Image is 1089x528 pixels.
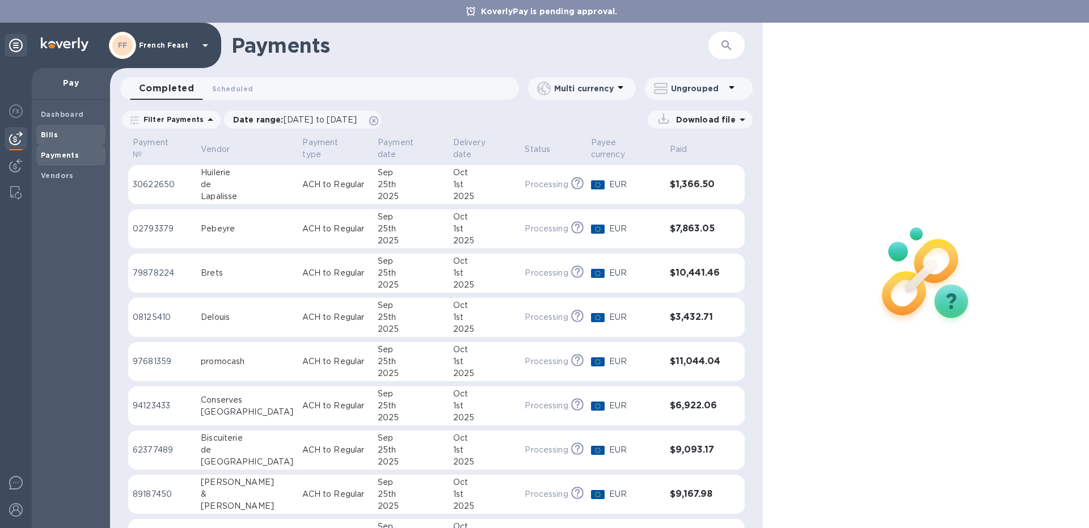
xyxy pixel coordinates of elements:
[525,223,568,235] p: Processing
[284,115,357,124] span: [DATE] to [DATE]
[670,143,687,155] p: Paid
[133,400,192,412] p: 94123433
[201,488,293,500] div: &
[41,130,58,139] b: Bills
[475,6,623,17] p: KoverlyPay is pending approval.
[133,179,192,191] p: 30622650
[453,456,516,468] div: 2025
[201,191,293,202] div: Lapalisse
[133,137,177,160] p: Payment №
[525,143,565,155] span: Status
[201,394,293,406] div: Conserves
[41,77,101,88] p: Pay
[302,179,369,191] p: ACH to Regular
[201,223,293,235] div: Pebeyre
[118,41,128,49] b: FF
[378,167,444,179] div: Sep
[670,143,702,155] span: Paid
[453,279,516,291] div: 2025
[525,488,568,500] p: Processing
[378,476,444,488] div: Sep
[201,432,293,444] div: Biscuiterie
[41,171,74,180] b: Vendors
[378,211,444,223] div: Sep
[378,267,444,279] div: 25th
[378,488,444,500] div: 25th
[453,211,516,223] div: Oct
[453,368,516,379] div: 2025
[453,388,516,400] div: Oct
[671,83,725,94] p: Ungrouped
[453,356,516,368] div: 1st
[378,500,444,512] div: 2025
[609,488,661,500] p: EUR
[378,137,444,160] span: Payment date
[378,223,444,235] div: 25th
[378,323,444,335] div: 2025
[133,444,192,456] p: 62377489
[133,137,192,160] span: Payment №
[139,81,194,96] span: Completed
[453,235,516,247] div: 2025
[591,137,646,160] p: Payee currency
[302,267,369,279] p: ACH to Regular
[525,444,568,456] p: Processing
[453,476,516,488] div: Oct
[201,267,293,279] div: Brets
[453,444,516,456] div: 1st
[378,191,444,202] div: 2025
[525,356,568,368] p: Processing
[5,34,27,57] div: Unpin categories
[41,37,88,51] img: Logo
[378,388,444,400] div: Sep
[302,400,369,412] p: ACH to Regular
[554,83,614,94] p: Multi currency
[453,223,516,235] div: 1st
[672,114,736,125] p: Download file
[201,456,293,468] div: [GEOGRAPHIC_DATA]
[201,143,230,155] p: Vendor
[139,115,204,124] p: Filter Payments
[224,111,381,129] div: Date range:[DATE] to [DATE]
[525,267,568,279] p: Processing
[201,311,293,323] div: Delouis
[609,356,661,368] p: EUR
[133,267,192,279] p: 79878224
[453,137,516,160] span: Delivery date
[453,255,516,267] div: Oct
[591,137,661,160] span: Payee currency
[609,311,661,323] p: EUR
[302,356,369,368] p: ACH to Regular
[670,356,722,367] h3: $11,044.04
[525,400,568,412] p: Processing
[378,179,444,191] div: 25th
[453,167,516,179] div: Oct
[302,223,369,235] p: ACH to Regular
[609,267,661,279] p: EUR
[378,356,444,368] div: 25th
[670,223,722,234] h3: $7,863.05
[133,488,192,500] p: 89187450
[453,299,516,311] div: Oct
[378,279,444,291] div: 2025
[525,311,568,323] p: Processing
[302,137,369,160] span: Payment type
[453,267,516,279] div: 1st
[201,179,293,191] div: de
[378,311,444,323] div: 25th
[525,143,550,155] p: Status
[133,356,192,368] p: 97681359
[378,137,429,160] p: Payment date
[609,179,661,191] p: EUR
[41,110,84,119] b: Dashboard
[133,311,192,323] p: 08125410
[378,412,444,424] div: 2025
[378,400,444,412] div: 25th
[378,299,444,311] div: Sep
[302,137,354,160] p: Payment type
[378,344,444,356] div: Sep
[9,104,23,118] img: Foreign exchange
[453,311,516,323] div: 1st
[453,179,516,191] div: 1st
[453,323,516,335] div: 2025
